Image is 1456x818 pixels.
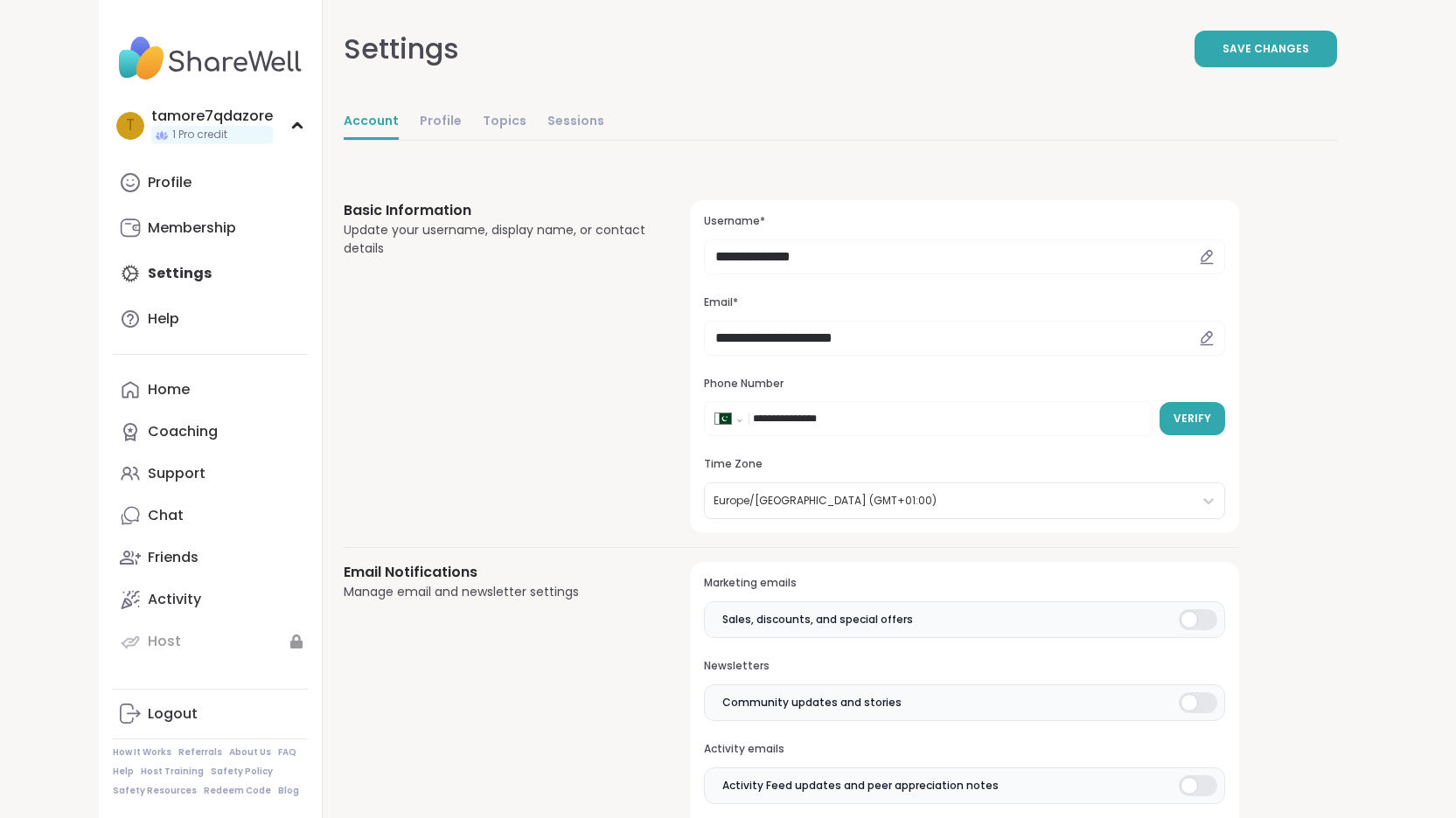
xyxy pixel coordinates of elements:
h3: Username* [704,214,1224,229]
div: Logout [148,704,198,724]
div: Home [148,380,190,399]
a: Host Training [141,766,204,778]
a: Blog [278,785,299,797]
img: ShareWell Nav Logo [113,28,308,89]
a: Safety Policy [211,766,273,778]
a: FAQ [278,746,296,759]
a: Activity [113,579,308,620]
a: Chat [113,495,308,537]
span: t [126,114,135,137]
h3: Marketing emails [704,576,1224,591]
div: Chat [148,506,184,525]
div: Manage email and newsletter settings [344,583,649,601]
a: Account [344,105,399,140]
a: Coaching [113,411,308,453]
div: Membership [148,218,236,238]
div: Support [148,464,206,483]
a: Support [113,453,308,495]
div: Update your username, display name, or contact details [344,221,649,258]
div: tamore7qdazore [151,107,273,126]
span: Activity Feed updates and peer appreciation notes [722,778,999,794]
div: Coaching [148,422,218,441]
span: 1 Pro credit [172,128,227,142]
button: Save Changes [1195,31,1337,67]
h3: Activity emails [704,742,1224,757]
button: Verify [1160,402,1225,435]
div: Settings [344,28,459,70]
a: How It Works [113,746,171,759]
a: Redeem Code [204,785,271,797]
a: About Us [229,746,271,759]
a: Help [113,766,134,778]
h3: Email* [704,295,1224,310]
span: Community updates and stories [722,695,902,711]
span: Sales, discounts, and special offers [722,612,913,627]
div: Help [148,309,179,329]
div: Host [148,632,181,651]
div: Activity [148,590,201,609]
div: Friends [148,548,199,567]
a: Help [113,298,308,340]
a: Referrals [178,746,222,759]
a: Profile [420,105,462,140]
a: Logout [113,693,308,735]
h3: Newsletters [704,659,1224,674]
a: Membership [113,207,308,249]
a: Safety Resources [113,785,197,797]
a: Profile [113,162,308,204]
h3: Time Zone [704,457,1224,472]
a: Sessions [547,105,604,140]
h3: Email Notifications [344,562,649,583]
a: Topics [483,105,526,140]
h3: Basic Information [344,200,649,221]
a: Host [113,620,308,662]
a: Home [113,369,308,411]
span: Save Changes [1223,41,1309,57]
span: Verify [1174,411,1211,426]
div: Profile [148,173,192,192]
h3: Phone Number [704,377,1224,392]
a: Friends [113,537,308,579]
